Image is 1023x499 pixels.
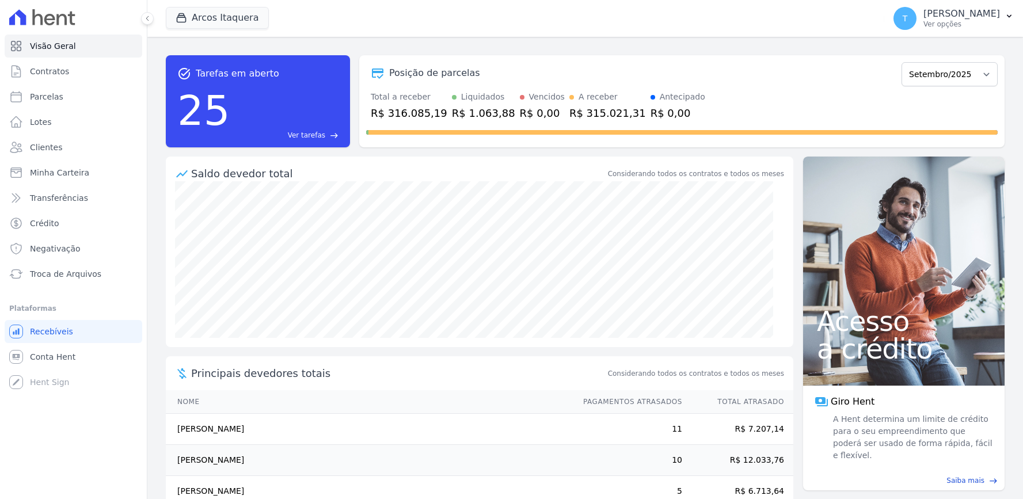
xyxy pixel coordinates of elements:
[30,91,63,102] span: Parcelas
[166,390,572,414] th: Nome
[166,414,572,445] td: [PERSON_NAME]
[989,477,998,485] span: east
[5,35,142,58] a: Visão Geral
[191,365,606,381] span: Principais devedores totais
[923,20,1000,29] p: Ver opções
[5,186,142,209] a: Transferências
[608,169,784,179] div: Considerando todos os contratos e todos os meses
[817,307,991,335] span: Acesso
[30,243,81,254] span: Negativação
[5,345,142,368] a: Conta Hent
[683,390,793,414] th: Total Atrasado
[683,445,793,476] td: R$ 12.033,76
[660,91,705,103] div: Antecipado
[520,105,565,121] div: R$ 0,00
[166,7,269,29] button: Arcos Itaquera
[5,111,142,134] a: Lotes
[903,14,908,22] span: T
[9,302,138,315] div: Plataformas
[30,192,88,204] span: Transferências
[884,2,1023,35] button: T [PERSON_NAME] Ver opções
[569,105,646,121] div: R$ 315.021,31
[810,475,998,486] a: Saiba mais east
[389,66,480,80] div: Posição de parcelas
[831,395,874,409] span: Giro Hent
[191,166,606,181] div: Saldo devedor total
[30,268,101,280] span: Troca de Arquivos
[461,91,505,103] div: Liquidados
[235,130,339,140] a: Ver tarefas east
[5,85,142,108] a: Parcelas
[288,130,325,140] span: Ver tarefas
[166,445,572,476] td: [PERSON_NAME]
[177,81,230,140] div: 25
[30,40,76,52] span: Visão Geral
[371,91,447,103] div: Total a receber
[30,326,73,337] span: Recebíveis
[831,413,993,462] span: A Hent determina um limite de crédito para o seu empreendimento que poderá ser usado de forma ráp...
[946,475,984,486] span: Saiba mais
[452,105,515,121] div: R$ 1.063,88
[5,320,142,343] a: Recebíveis
[30,66,69,77] span: Contratos
[371,105,447,121] div: R$ 316.085,19
[683,414,793,445] td: R$ 7.207,14
[651,105,705,121] div: R$ 0,00
[177,67,191,81] span: task_alt
[30,167,89,178] span: Minha Carteira
[572,390,683,414] th: Pagamentos Atrasados
[30,351,75,363] span: Conta Hent
[608,368,784,379] span: Considerando todos os contratos e todos os meses
[5,60,142,83] a: Contratos
[30,142,62,153] span: Clientes
[5,212,142,235] a: Crédito
[817,335,991,363] span: a crédito
[923,8,1000,20] p: [PERSON_NAME]
[5,136,142,159] a: Clientes
[529,91,565,103] div: Vencidos
[330,131,339,140] span: east
[572,414,683,445] td: 11
[579,91,618,103] div: A receber
[5,237,142,260] a: Negativação
[572,445,683,476] td: 10
[196,67,279,81] span: Tarefas em aberto
[30,116,52,128] span: Lotes
[5,262,142,285] a: Troca de Arquivos
[5,161,142,184] a: Minha Carteira
[30,218,59,229] span: Crédito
